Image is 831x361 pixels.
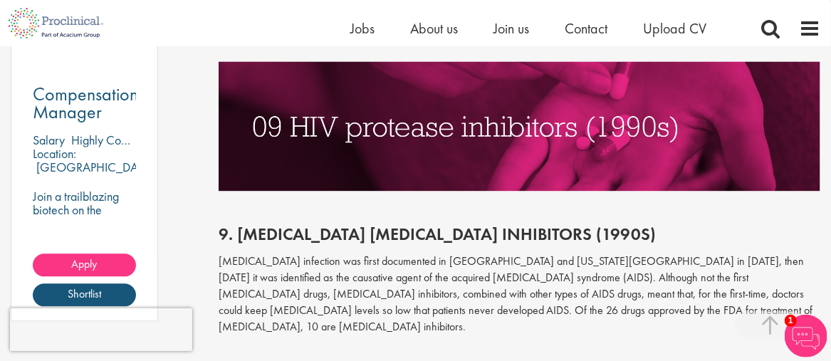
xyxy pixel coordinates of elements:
[33,132,65,148] span: Salary
[219,61,820,190] img: HIV PROTEASE INHIBITORS (1990S)
[219,253,813,333] span: [MEDICAL_DATA] infection was first documented in [GEOGRAPHIC_DATA] and [US_STATE][GEOGRAPHIC_DATA...
[71,256,97,271] span: Apply
[565,19,607,38] a: Contact
[33,159,157,189] p: [GEOGRAPHIC_DATA], [GEOGRAPHIC_DATA]
[33,85,136,121] a: Compensation Manager
[643,19,706,38] a: Upload CV
[33,145,76,162] span: Location:
[33,189,136,257] p: Join a trailblazing biotech on the cutting edge of science and technology.
[33,253,136,276] a: Apply
[33,283,136,306] a: Shortlist
[350,19,375,38] a: Jobs
[785,315,827,357] img: Chatbot
[785,315,797,327] span: 1
[219,223,657,245] span: 9. [MEDICAL_DATA] [MEDICAL_DATA] inhibitors (1990s)
[410,19,458,38] a: About us
[71,132,166,148] p: Highly Competitive
[493,19,529,38] a: Join us
[10,308,192,351] iframe: reCAPTCHA
[33,82,138,124] span: Compensation Manager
